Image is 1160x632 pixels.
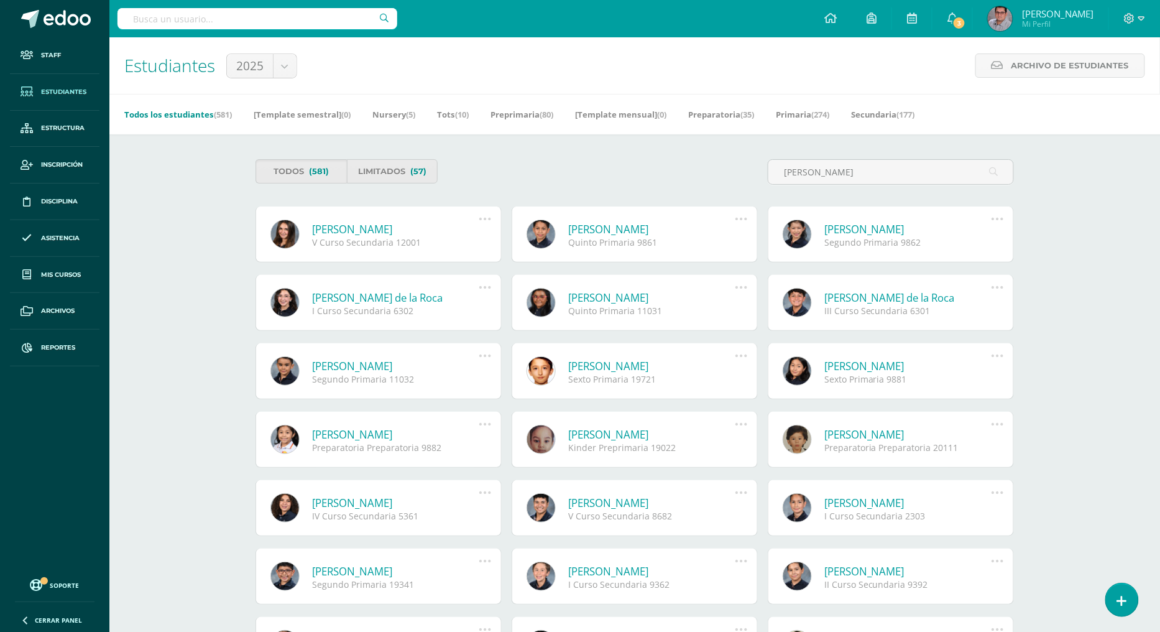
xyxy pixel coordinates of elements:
[10,330,99,366] a: Reportes
[347,159,438,184] a: Limitados(57)
[312,359,479,373] a: [PERSON_NAME]
[824,579,992,590] div: II Curso Secundaria 9392
[568,373,735,385] div: Sexto Primaria 19721
[312,290,479,305] a: [PERSON_NAME] de la Roca
[776,105,829,124] a: Primaria(274)
[568,510,735,522] div: V Curso Secundaria 8682
[312,510,479,522] div: IV Curso Secundaria 5361
[768,160,1013,184] input: Busca al estudiante aquí...
[10,147,99,184] a: Inscripción
[824,564,992,579] a: [PERSON_NAME]
[568,496,735,510] a: [PERSON_NAME]
[312,579,479,590] div: Segundo Primaria 19341
[824,510,992,522] div: I Curso Secundaria 2303
[254,105,351,124] a: [Template semestral](0)
[897,109,915,120] span: (177)
[1011,54,1129,77] span: Archivo de Estudiantes
[255,159,347,184] a: Todos(581)
[851,105,915,124] a: Secundaria(177)
[568,427,735,442] a: [PERSON_NAME]
[312,496,479,510] a: [PERSON_NAME]
[1022,7,1093,20] span: [PERSON_NAME]
[1022,19,1093,29] span: Mi Perfil
[824,373,992,385] div: Sexto Primaria 9881
[410,160,426,183] span: (57)
[15,576,94,593] a: Soporte
[975,53,1145,78] a: Archivo de Estudiantes
[824,496,992,510] a: [PERSON_NAME]
[124,53,215,77] span: Estudiantes
[568,222,735,236] a: [PERSON_NAME]
[312,442,479,453] div: Preparatoria Preparatoria 9882
[490,105,553,124] a: Preprimaria(80)
[740,109,754,120] span: (35)
[10,220,99,257] a: Asistencia
[952,16,966,30] span: 3
[341,109,351,120] span: (0)
[824,290,992,305] a: [PERSON_NAME] de la Roca
[41,87,86,97] span: Estudiantes
[568,442,735,453] div: Kinder Preprimaria 19022
[10,293,99,330] a: Archivos
[455,109,469,120] span: (10)
[568,305,735,317] div: Quinto Primaria 11031
[10,111,99,147] a: Estructura
[568,564,735,579] a: [PERSON_NAME]
[10,74,99,111] a: Estudiantes
[41,233,80,243] span: Asistencia
[372,105,415,124] a: Nursery(5)
[406,109,415,120] span: (5)
[10,37,99,74] a: Staff
[568,579,735,590] div: I Curso Secundaria 9362
[437,105,469,124] a: Tots(10)
[575,105,666,124] a: [Template mensual](0)
[10,257,99,294] a: Mis cursos
[124,105,232,124] a: Todos los estudiantes(581)
[811,109,829,120] span: (274)
[312,222,479,236] a: [PERSON_NAME]
[35,616,82,625] span: Cerrar panel
[41,343,75,353] span: Reportes
[568,236,735,248] div: Quinto Primaria 9861
[50,581,80,590] span: Soporte
[824,236,992,248] div: Segundo Primaria 9862
[824,442,992,453] div: Preparatoria Preparatoria 20111
[227,54,297,78] a: 2025
[309,160,329,183] span: (581)
[41,270,81,280] span: Mis cursos
[117,8,397,29] input: Busca un usuario...
[41,123,85,133] span: Estructura
[568,359,735,373] a: [PERSON_NAME]
[540,109,553,120] span: (80)
[688,105,754,124] a: Preparatoria(35)
[41,197,78,207] span: Disciplina
[312,305,479,317] div: I Curso Secundaria 6302
[41,160,83,170] span: Inscripción
[214,109,232,120] span: (581)
[236,54,264,78] span: 2025
[41,50,61,60] span: Staff
[824,305,992,317] div: III Curso Secundaria 6301
[312,236,479,248] div: V Curso Secundaria 12001
[824,359,992,373] a: [PERSON_NAME]
[824,427,992,442] a: [PERSON_NAME]
[988,6,1013,31] img: 49bf2ad755169fddcb80e080fcae1ab8.png
[312,427,479,442] a: [PERSON_NAME]
[10,184,99,220] a: Disciplina
[824,222,992,236] a: [PERSON_NAME]
[657,109,666,120] span: (0)
[568,290,735,305] a: [PERSON_NAME]
[312,373,479,385] div: Segundo Primaria 11032
[41,306,75,316] span: Archivos
[312,564,479,579] a: [PERSON_NAME]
